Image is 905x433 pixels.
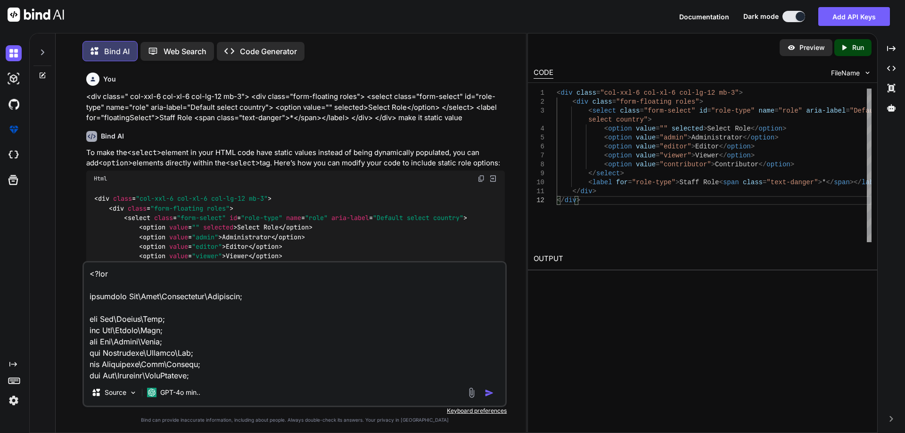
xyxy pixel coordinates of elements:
[84,262,505,379] textarea: <?lor ipsumdolo Sit\Amet\Consectetur\Adipiscin; eli Sed\Doeius\Temp; inc Utl\Etdolo\Magn; ali Eni...
[177,213,226,222] span: "form-select"
[592,107,616,114] span: select
[743,12,779,21] span: Dark mode
[616,179,628,186] span: for
[534,196,544,205] div: 12
[699,98,703,106] span: >
[596,170,620,177] span: select
[534,160,544,169] div: 8
[477,175,485,182] img: copy
[248,242,282,251] span: </ >
[373,213,463,222] span: "Default select country"
[248,252,282,261] span: </ >
[136,195,268,203] span: "col-xxl-6 col-xl-6 col-lg-12 mb-3"
[534,98,544,106] div: 2
[572,188,580,195] span: </
[86,147,505,169] p: To make the element in your HTML code have static values instead of being dynamically populated, ...
[109,204,233,212] span: < = >
[534,142,544,151] div: 6
[846,107,849,114] span: =
[806,107,846,114] span: aria-label
[192,252,222,261] span: "viewer"
[628,179,632,186] span: =
[750,134,774,141] span: option
[711,161,715,168] span: >
[739,89,742,97] span: >
[103,74,116,84] h6: You
[6,122,22,138] img: premium
[715,161,758,168] span: Contributor
[703,125,707,132] span: >
[790,161,794,168] span: >
[489,174,497,183] img: Open in Browser
[139,223,237,232] span: < = >
[659,125,667,132] span: ""
[588,170,596,177] span: </
[632,179,675,186] span: "role-type"
[596,89,600,97] span: =
[534,106,544,115] div: 3
[192,223,199,232] span: ""
[640,107,643,114] span: =
[604,152,608,159] span: <
[852,43,864,52] p: Run
[6,45,22,61] img: darkChat
[279,223,313,232] span: </ >
[774,134,778,141] span: >
[763,179,766,186] span: =
[699,107,707,114] span: id
[636,143,656,150] span: value
[711,107,754,114] span: "role-type"
[139,242,226,251] span: < = >
[6,71,22,87] img: darkAi-studio
[616,98,699,106] span: "form-floating roles"
[113,204,124,212] span: div
[608,134,632,141] span: option
[719,143,727,150] span: </
[656,152,659,159] span: =
[534,187,544,196] div: 11
[604,161,608,168] span: <
[534,178,544,187] div: 10
[778,107,802,114] span: "role"
[6,147,22,163] img: cloudideIcon
[687,134,691,141] span: >
[256,242,279,251] span: option
[169,242,188,251] span: value
[143,252,165,261] span: option
[695,143,719,150] span: Editor
[656,125,659,132] span: =
[766,179,818,186] span: "text-danger"
[164,46,206,57] p: Web Search
[240,46,297,57] p: Code Generator
[588,116,648,123] span: select country"
[659,161,711,168] span: "contributor"
[659,152,691,159] span: "viewer"
[8,8,64,22] img: Bind AI
[834,179,850,186] span: span
[608,161,632,168] span: option
[750,125,758,132] span: </
[671,125,703,132] span: selected
[466,387,477,398] img: attachment
[113,195,132,203] span: class
[192,233,218,241] span: "admin"
[679,179,719,186] span: Staff Role
[691,152,695,159] span: >
[101,131,124,141] h6: Bind AI
[608,125,632,132] span: option
[826,179,834,186] span: </
[612,98,616,106] span: =
[691,134,742,141] span: Administrator
[192,242,222,251] span: "editor"
[743,179,763,186] span: class
[580,188,592,195] span: div
[750,143,754,150] span: >
[727,152,750,159] span: option
[849,107,881,114] span: "Default
[160,388,200,397] p: GPT-4o min..
[286,223,309,232] span: option
[534,169,544,178] div: 9
[82,417,507,424] p: Bind can provide inaccurate information, including about people. Always double-check its answers....
[124,213,467,222] span: < = = = = >
[592,188,596,195] span: >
